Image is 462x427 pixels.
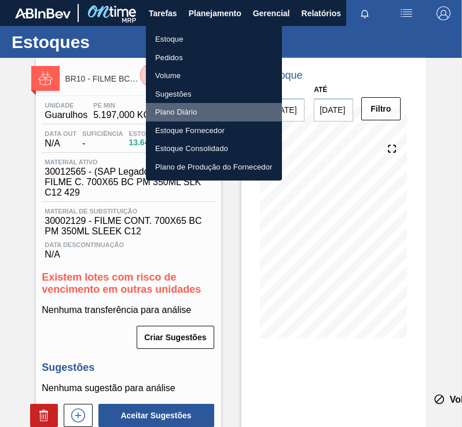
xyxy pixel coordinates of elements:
[146,30,282,49] a: Estoque
[146,139,282,158] a: Estoque Consolidado
[146,103,282,122] a: Plano Diário
[146,85,282,104] a: Sugestões
[146,67,282,85] a: Volume
[146,49,282,67] a: Pedidos
[146,122,282,140] a: Estoque Fornecedor
[146,158,282,176] a: Plano de Produção do Fornecedor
